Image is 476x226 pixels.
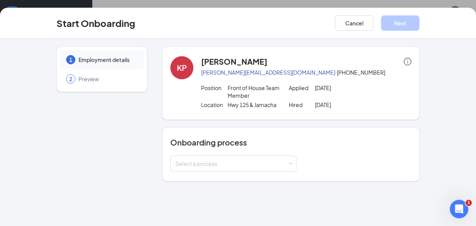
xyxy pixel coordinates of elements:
[315,101,368,109] p: [DATE]
[201,56,267,67] h4: [PERSON_NAME]
[69,56,72,64] span: 1
[201,84,227,92] p: Position
[69,75,72,83] span: 2
[450,200,468,218] iframe: Intercom live chat
[228,101,280,109] p: Hwy 125 & Jamacha
[170,137,411,148] h4: Onboarding process
[201,101,227,109] p: Location
[201,69,411,76] p: · [PHONE_NUMBER]
[228,84,280,99] p: Front of House Team Member
[175,160,288,167] div: Select a process
[335,15,373,31] button: Cancel
[289,84,315,92] p: Applied
[315,84,368,92] p: [DATE]
[78,56,136,64] span: Employment details
[201,69,335,76] a: [PERSON_NAME][EMAIL_ADDRESS][DOMAIN_NAME]
[57,17,135,30] h3: Start Onboarding
[78,75,136,83] span: Preview
[404,58,411,65] span: info-circle
[177,62,187,73] div: KP
[381,15,419,31] button: Next
[466,200,472,206] span: 1
[289,101,315,109] p: Hired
